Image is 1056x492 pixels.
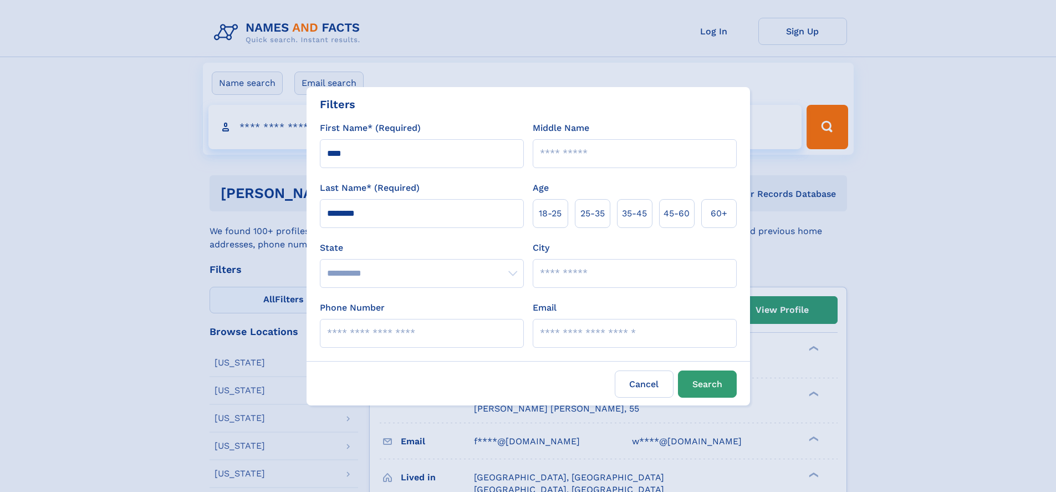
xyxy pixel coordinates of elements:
button: Search [678,371,737,398]
label: Middle Name [533,121,589,135]
label: Phone Number [320,301,385,315]
div: Filters [320,96,355,113]
label: First Name* (Required) [320,121,421,135]
label: Last Name* (Required) [320,181,420,195]
span: 35‑45 [622,207,647,220]
label: State [320,241,524,255]
span: 45‑60 [664,207,690,220]
label: Cancel [615,371,674,398]
label: Email [533,301,557,315]
label: Age [533,181,549,195]
label: City [533,241,549,255]
span: 18‑25 [539,207,562,220]
span: 25‑35 [580,207,605,220]
span: 60+ [711,207,727,220]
